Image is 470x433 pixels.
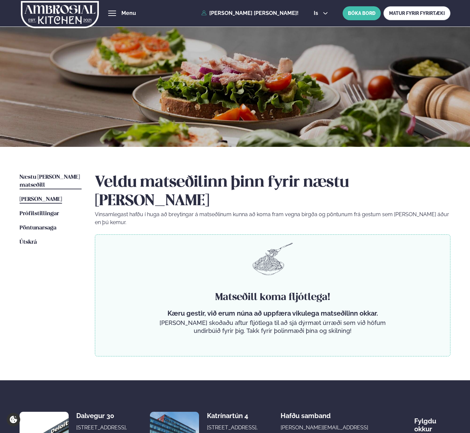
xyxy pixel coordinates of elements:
[20,210,59,218] a: Prófílstillingar
[281,406,331,420] span: Hafðu samband
[157,291,388,304] h4: Matseðill koma fljótlega!
[20,196,62,204] a: [PERSON_NAME]
[20,174,80,188] span: Næstu [PERSON_NAME] matseðill
[314,11,320,16] span: is
[7,413,20,426] a: Cookie settings
[95,173,451,211] h2: Veldu matseðilinn þinn fyrir næstu [PERSON_NAME]
[252,243,293,275] img: pasta
[343,6,381,20] button: BÓKA BORÐ
[20,173,82,189] a: Næstu [PERSON_NAME] matseðill
[95,211,451,226] p: Vinsamlegast hafðu í huga að breytingar á matseðlinum kunna að koma fram vegna birgða og pöntunum...
[20,224,56,232] a: Pöntunarsaga
[20,238,37,246] a: Útskrá
[308,11,333,16] button: is
[207,412,260,420] div: Katrínartún 4
[414,412,450,433] div: Fylgdu okkur
[20,211,59,216] span: Prófílstillingar
[157,309,388,317] p: Kæru gestir, við erum núna að uppfæra vikulega matseðilinn okkar.
[108,9,116,17] button: hamburger
[383,6,450,20] a: MATUR FYRIR FYRIRTÆKI
[20,197,62,202] span: [PERSON_NAME]
[201,10,299,16] a: [PERSON_NAME] [PERSON_NAME]!
[76,412,129,420] div: Dalvegur 30
[21,1,99,28] img: logo
[157,319,388,335] p: [PERSON_NAME] skoðaðu aftur fljótlega til að sjá dýrmæt úrræði sem við höfum undirbúið fyrir þig....
[20,225,56,231] span: Pöntunarsaga
[20,239,37,245] span: Útskrá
